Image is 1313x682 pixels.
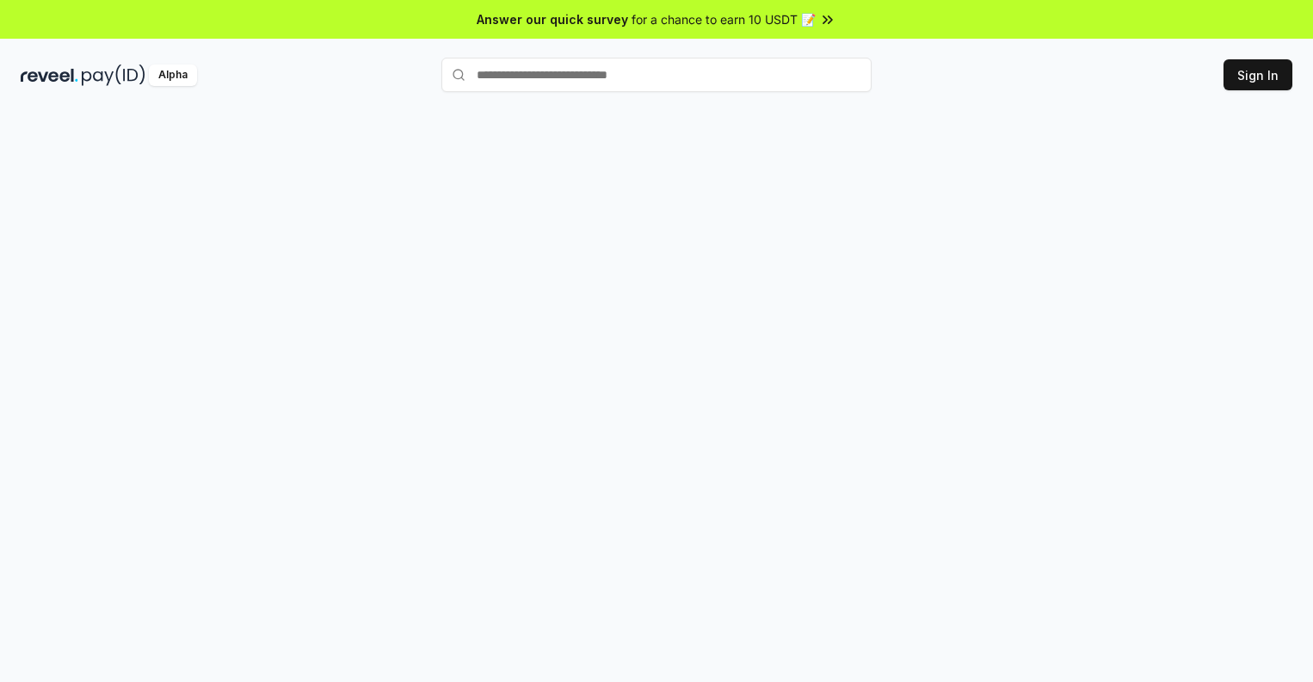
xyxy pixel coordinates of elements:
[21,65,78,86] img: reveel_dark
[149,65,197,86] div: Alpha
[1224,59,1292,90] button: Sign In
[632,10,816,28] span: for a chance to earn 10 USDT 📝
[82,65,145,86] img: pay_id
[477,10,628,28] span: Answer our quick survey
